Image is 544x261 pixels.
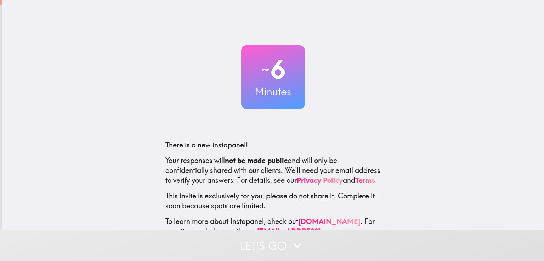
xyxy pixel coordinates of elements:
[165,191,381,211] p: This invite is exclusively for you, please do not share it. Complete it soon because spots are li...
[261,59,271,80] span: ~
[298,217,361,226] a: [DOMAIN_NAME]
[165,156,381,185] p: Your responses will and will only be confidentially shared with our clients. We'll need your emai...
[355,176,375,185] a: Terms
[165,216,381,246] p: To learn more about Instapanel, check out . For questions or help, email us at .
[297,176,343,185] a: Privacy Policy
[225,156,288,165] b: not be made public
[241,84,305,99] h3: Minutes
[241,55,305,84] h2: 6
[165,140,248,149] span: There is a new instapanel!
